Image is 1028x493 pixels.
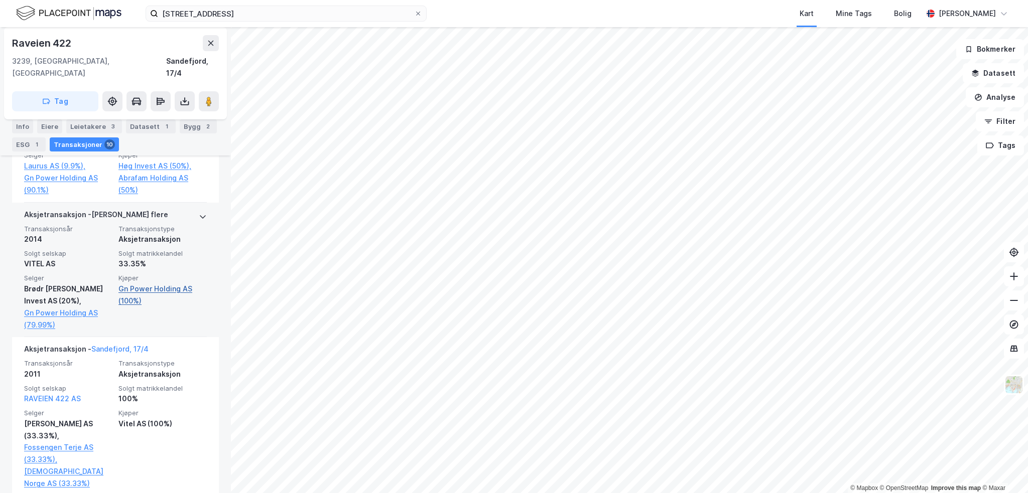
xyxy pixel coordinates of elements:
div: Info [12,119,33,133]
span: Solgt matrikkelandel [118,249,207,258]
span: Solgt selskap [24,249,112,258]
div: Aksjetransaksjon [118,368,207,380]
div: Aksjetransaksjon - [PERSON_NAME] flere [24,209,168,225]
span: Kjøper [118,151,207,159]
span: Kjøper [118,409,207,417]
img: logo.f888ab2527a4732fd821a326f86c7f29.svg [16,5,121,22]
div: Brødr [PERSON_NAME] Invest AS (20%), [24,283,112,307]
div: 33.35% [118,258,207,270]
span: Kjøper [118,274,207,282]
a: Improve this map [931,484,981,491]
a: Fossengen Terje AS (33.33%), [24,441,112,465]
a: Abrafam Holding AS (50%) [118,172,207,196]
div: Kart [800,8,814,20]
button: Tag [12,91,98,111]
div: Aksjetransaksjon [118,233,207,245]
div: Sandefjord, 17/4 [166,55,219,79]
input: Søk på adresse, matrikkel, gårdeiere, leietakere eller personer [158,6,414,21]
button: Analyse [966,87,1024,107]
a: Gn Power Holding AS (79.99%) [24,307,112,331]
span: Transaksjonstype [118,359,207,368]
div: Raveien 422 [12,35,73,51]
div: Transaksjoner [50,137,119,151]
div: 100% [118,393,207,405]
div: Mine Tags [836,8,872,20]
a: Gn Power Holding AS (100%) [118,283,207,307]
span: Solgt matrikkelandel [118,384,207,393]
div: Bolig [894,8,912,20]
button: Filter [976,111,1024,131]
div: Datasett [126,119,176,133]
div: Eiere [37,119,62,133]
span: Selger [24,409,112,417]
img: Z [1004,375,1023,394]
div: 2 [203,121,213,131]
span: Solgt selskap [24,384,112,393]
div: Vitel AS (100%) [118,418,207,430]
span: Selger [24,274,112,282]
div: 1 [162,121,172,131]
div: 2014 [24,233,112,245]
div: 3 [108,121,118,131]
span: Transaksjonsår [24,225,112,233]
button: Tags [977,135,1024,155]
div: 2011 [24,368,112,380]
div: ESG [12,137,46,151]
div: 10 [104,139,115,149]
div: 3239, [GEOGRAPHIC_DATA], [GEOGRAPHIC_DATA] [12,55,166,79]
div: Bygg [180,119,217,133]
span: Transaksjonstype [118,225,207,233]
div: Kontrollprogram for chat [978,445,1028,493]
button: Datasett [963,63,1024,83]
span: Transaksjonsår [24,359,112,368]
a: Laurus AS (9.9%), [24,160,112,172]
div: 1 [32,139,42,149]
div: [PERSON_NAME] [939,8,996,20]
div: Leietakere [66,119,122,133]
a: RAVEIEN 422 AS [24,394,81,403]
iframe: Chat Widget [978,445,1028,493]
a: [DEMOGRAPHIC_DATA] Norge AS (33.33%) [24,465,112,489]
a: Sandefjord, 17/4 [91,345,149,353]
div: VITEL AS [24,258,112,270]
a: Gn Power Holding AS (90.1%) [24,172,112,196]
span: Selger [24,151,112,159]
a: Høg Invest AS (50%), [118,160,207,172]
div: [PERSON_NAME] AS (33.33%), [24,418,112,442]
button: Bokmerker [956,39,1024,59]
div: Aksjetransaksjon - [24,343,149,359]
a: OpenStreetMap [880,484,929,491]
a: Mapbox [850,484,878,491]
